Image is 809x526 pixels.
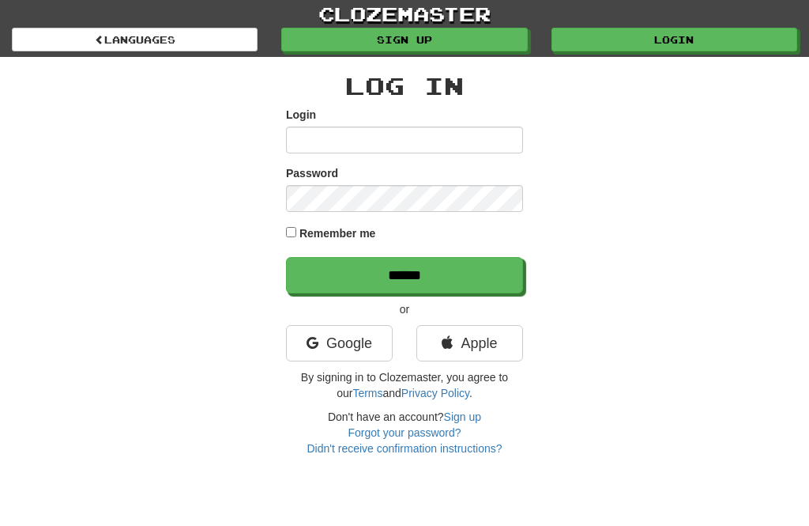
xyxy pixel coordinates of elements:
[286,165,338,181] label: Password
[416,325,523,361] a: Apple
[281,28,527,51] a: Sign up
[352,387,382,399] a: Terms
[444,411,481,423] a: Sign up
[286,369,523,401] p: By signing in to Clozemaster, you agree to our and .
[12,28,258,51] a: Languages
[286,409,523,456] div: Don't have an account?
[307,442,502,455] a: Didn't receive confirmation instructions?
[286,325,393,361] a: Google
[286,107,316,123] label: Login
[286,301,523,317] p: or
[299,225,376,241] label: Remember me
[286,73,523,99] h2: Log In
[551,28,797,51] a: Login
[401,387,469,399] a: Privacy Policy
[348,426,461,439] a: Forgot your password?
